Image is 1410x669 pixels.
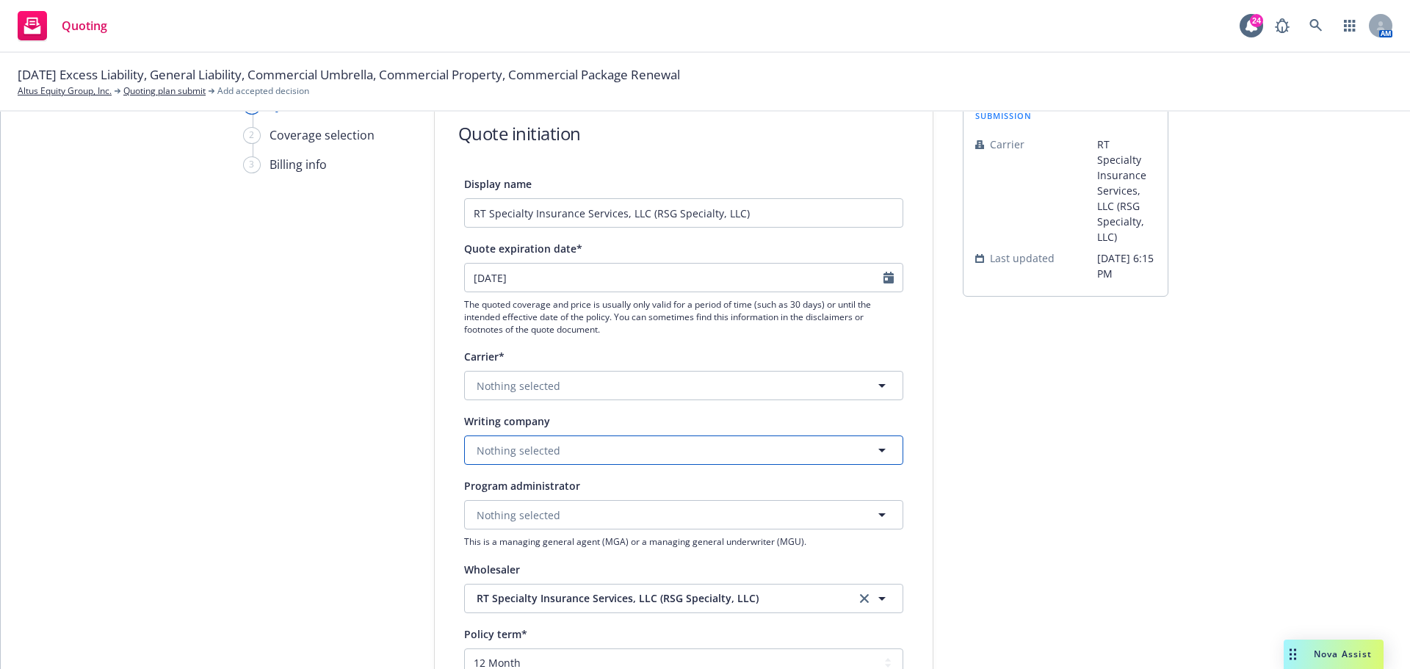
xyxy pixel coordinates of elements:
span: Carrier* [464,350,505,364]
div: 24 [1250,14,1263,27]
a: Altus Equity Group, Inc. [18,84,112,98]
span: [DATE] 6:15 PM [1097,250,1156,281]
span: The quoted coverage and price is usually only valid for a period of time (such as 30 days) or unt... [464,298,903,336]
span: Carrier [990,137,1024,152]
span: Nova Assist [1314,648,1372,660]
a: Quoting plan submit [123,84,206,98]
button: RT Specialty Insurance Services, LLC (RSG Specialty, LLC)clear selection [464,584,903,613]
span: submission [975,109,1032,122]
span: Quote expiration date* [464,242,582,256]
a: Report a Bug [1268,11,1297,40]
span: Last updated [990,250,1055,266]
div: 2 [243,127,261,144]
a: Quoting [12,5,113,46]
a: Search [1301,11,1331,40]
span: Nothing selected [477,507,560,523]
div: Coverage selection [270,126,375,144]
input: MM/DD/YYYY [465,264,883,292]
span: Quoting [62,20,107,32]
div: Billing info [270,156,327,173]
span: Policy term* [464,627,527,641]
span: Program administrator [464,479,580,493]
button: Nothing selected [464,371,903,400]
span: Wholesaler [464,563,520,576]
span: Add accepted decision [217,84,309,98]
button: Nothing selected [464,435,903,465]
a: Switch app [1335,11,1364,40]
button: Nothing selected [464,500,903,529]
span: [DATE] Excess Liability, General Liability, Commercial Umbrella, Commercial Property, Commercial ... [18,65,680,84]
span: Writing company [464,414,550,428]
span: Nothing selected [477,443,560,458]
svg: Calendar [883,272,894,283]
span: RT Specialty Insurance Services, LLC (RSG Specialty, LLC) [1097,137,1156,245]
span: Nothing selected [477,378,560,394]
div: Drag to move [1284,640,1302,669]
span: RT Specialty Insurance Services, LLC (RSG Specialty, LLC) [477,590,834,606]
a: clear selection [856,590,873,607]
span: This is a managing general agent (MGA) or a managing general underwriter (MGU). [464,535,903,548]
button: Nova Assist [1284,640,1384,669]
span: Display name [464,177,532,191]
h1: Quote initiation [458,121,581,145]
div: 3 [243,156,261,173]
